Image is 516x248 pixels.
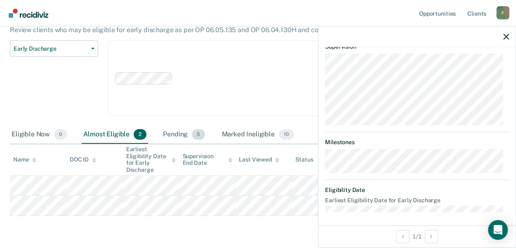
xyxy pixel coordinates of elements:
[126,146,176,173] div: Earliest Eligibility Date for Early Discharge
[13,156,36,163] div: Name
[220,126,295,144] div: Marked Ineligible
[396,230,409,243] button: Previous Opportunity
[325,197,509,204] dt: Earliest Eligibility Date for Early Discharge
[425,230,438,243] button: Next Opportunity
[9,9,48,18] img: Recidiviz
[325,139,509,146] dt: Milestones
[182,153,232,167] div: Supervision End Date
[295,156,313,163] div: Status
[496,6,509,19] button: Profile dropdown button
[239,156,279,163] div: Last Viewed
[192,129,205,140] span: 5
[325,187,509,194] dt: Eligibility Date
[54,129,67,140] span: 0
[70,156,96,163] div: DOC ID
[134,129,146,140] span: 2
[161,126,207,144] div: Pending
[488,220,508,240] div: Open Intercom Messenger
[496,6,509,19] div: F
[279,129,294,140] span: 10
[10,126,68,144] div: Eligible Now
[82,126,148,144] div: Almost Eligible
[14,45,88,52] span: Early Discharge
[318,225,516,247] div: 1 / 1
